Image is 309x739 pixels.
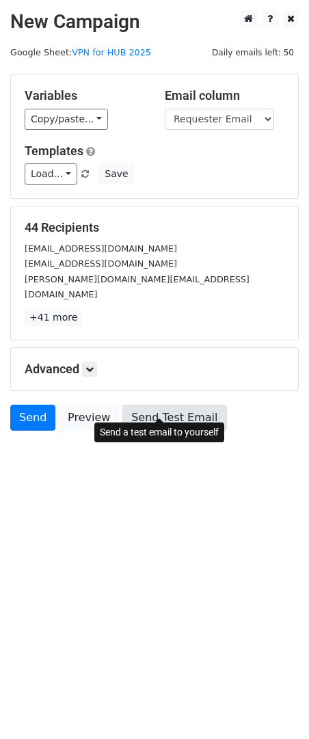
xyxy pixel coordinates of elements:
a: Daily emails left: 50 [207,47,299,57]
a: Preview [59,405,119,431]
a: +41 more [25,309,82,326]
h5: Advanced [25,362,284,377]
button: Save [98,163,134,185]
a: VPN for HUB 2025 [72,47,151,57]
h5: Variables [25,88,144,103]
small: [PERSON_NAME][DOMAIN_NAME][EMAIL_ADDRESS][DOMAIN_NAME] [25,274,250,300]
h5: Email column [165,88,284,103]
a: Templates [25,144,83,158]
a: Send Test Email [122,405,226,431]
a: Send [10,405,55,431]
small: Google Sheet: [10,47,151,57]
a: Load... [25,163,77,185]
h5: 44 Recipients [25,220,284,235]
small: [EMAIL_ADDRESS][DOMAIN_NAME] [25,243,177,254]
small: [EMAIL_ADDRESS][DOMAIN_NAME] [25,258,177,269]
span: Daily emails left: 50 [207,45,299,60]
h2: New Campaign [10,10,299,33]
div: Send a test email to yourself [94,422,224,442]
a: Copy/paste... [25,109,108,130]
iframe: Chat Widget [241,673,309,739]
